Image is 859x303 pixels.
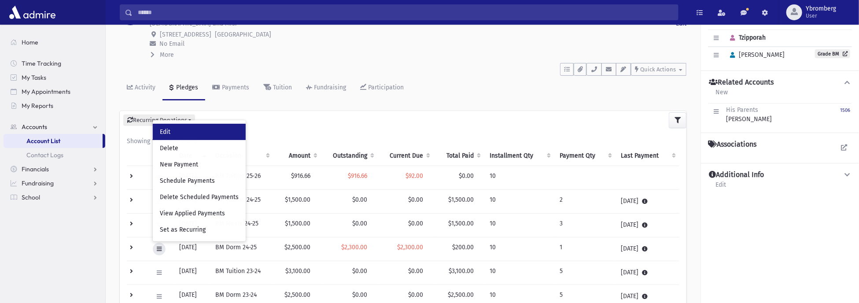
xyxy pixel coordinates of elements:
[408,196,423,203] span: $0.00
[726,106,758,114] span: His Parents
[484,166,554,189] td: 10
[616,213,679,237] td: [DATE]
[26,137,60,145] span: Account List
[448,291,474,299] span: $2,500.00
[631,63,686,76] button: Quick Actions
[215,31,271,38] span: [GEOGRAPHIC_DATA]
[726,51,785,59] span: [PERSON_NAME]
[715,87,728,103] a: New
[4,120,105,134] a: Accounts
[708,170,852,180] button: Additional Info
[22,179,54,187] span: Fundraising
[459,172,474,180] span: $0.00
[271,84,292,91] div: Tuition
[640,66,676,73] span: Quick Actions
[22,74,46,81] span: My Tasks
[7,4,58,21] img: AdmirePro
[484,189,554,213] td: 10
[162,76,205,100] a: Pledges
[22,123,47,131] span: Accounts
[174,84,198,91] div: Pledges
[406,172,423,180] span: $92.00
[4,190,105,204] a: School
[616,237,679,261] td: [DATE]
[352,196,367,203] span: $0.00
[133,4,678,20] input: Search
[153,124,246,140] a: Edit
[120,76,162,100] a: Activity
[408,291,423,299] span: $0.00
[352,220,367,227] span: $0.00
[554,213,616,237] td: 3
[708,140,756,149] h4: Associations
[299,76,353,100] a: Fundraising
[341,244,367,251] span: $2,300.00
[4,56,105,70] a: Time Tracking
[815,49,850,58] a: Grade BM
[133,84,155,91] div: Activity
[616,146,679,166] th: Last Payment: activate to sort column ascending
[321,146,378,166] th: Outstanding: activate to sort column ascending
[22,165,49,173] span: Financials
[715,180,726,196] a: Edit
[4,85,105,99] a: My Appointments
[273,146,321,166] th: Amount: activate to sort column ascending
[123,115,195,126] button: Recurring Donations
[22,102,53,110] span: My Reports
[448,196,474,203] span: $1,500.00
[160,51,174,59] span: More
[4,35,105,49] a: Home
[554,237,616,261] td: 1
[434,146,484,166] th: Total Paid: activate to sort column ascending
[220,84,249,91] div: Payments
[205,76,256,100] a: Payments
[160,144,178,152] span: Delete
[4,176,105,190] a: Fundraising
[160,177,215,185] span: Schedule Payments
[153,189,246,205] a: Delete Scheduled Payments
[153,156,246,173] a: New Payment
[4,70,105,85] a: My Tasks
[840,107,850,113] small: 1506
[708,78,852,87] button: Related Accounts
[160,226,206,233] span: Set as Recurring
[484,213,554,237] td: 10
[160,128,170,136] span: Edit
[174,261,210,285] td: [DATE]
[352,267,367,275] span: $0.00
[408,220,423,227] span: $0.00
[312,84,346,91] div: Fundraising
[554,146,616,166] th: Payment Qty: activate to sort column ascending
[4,99,105,113] a: My Reports
[160,161,198,168] span: New Payment
[273,189,321,213] td: $1,500.00
[153,222,246,238] a: Set as Recurring
[452,244,474,251] span: $200.00
[150,50,175,59] button: More
[160,193,239,201] span: Delete Scheduled Payments
[273,166,321,189] td: $916.66
[160,31,211,38] span: [STREET_ADDRESS]
[449,267,474,275] span: $3,100.00
[159,40,184,48] span: No Email
[4,134,103,148] a: Account List
[408,267,423,275] span: $0.00
[726,105,772,124] div: [PERSON_NAME]
[484,261,554,285] td: 10
[616,261,679,285] td: [DATE]
[352,291,367,299] span: $0.00
[256,76,299,100] a: Tuition
[4,162,105,176] a: Financials
[726,34,766,41] span: Tzipporah
[210,237,274,261] td: BM Dorm 24-25
[127,137,679,146] div: Showing 1 to 9 of 9 entries
[554,261,616,285] td: 5
[22,193,40,201] span: School
[806,12,836,19] span: User
[554,189,616,213] td: 2
[348,172,367,180] span: $916.66
[616,189,679,213] td: [DATE]
[273,237,321,261] td: $2,500.00
[22,59,61,67] span: Time Tracking
[484,146,554,166] th: Installment Qty: activate to sort column ascending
